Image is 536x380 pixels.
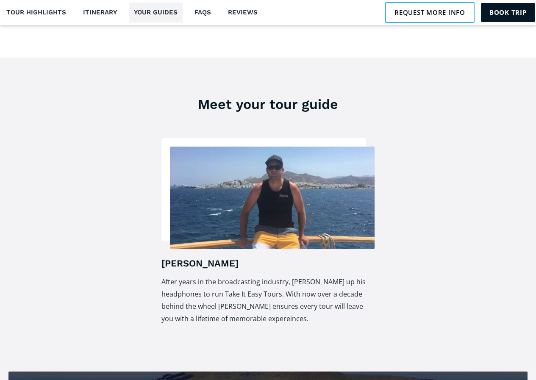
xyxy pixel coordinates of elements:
a: Book trip [481,3,535,22]
p: After years in the broadcasting industry, [PERSON_NAME] up his headphones to run Take It Easy Tou... [161,276,375,325]
a: Itinerary [78,3,122,22]
a: Tour highlights [1,3,72,22]
a: Request more info [385,2,475,22]
a: Reviews [223,3,263,22]
a: Your guides [129,3,183,22]
a: FAQs [189,3,217,22]
h4: [PERSON_NAME] [161,258,375,270]
h3: Meet your tour guide [46,96,490,113]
